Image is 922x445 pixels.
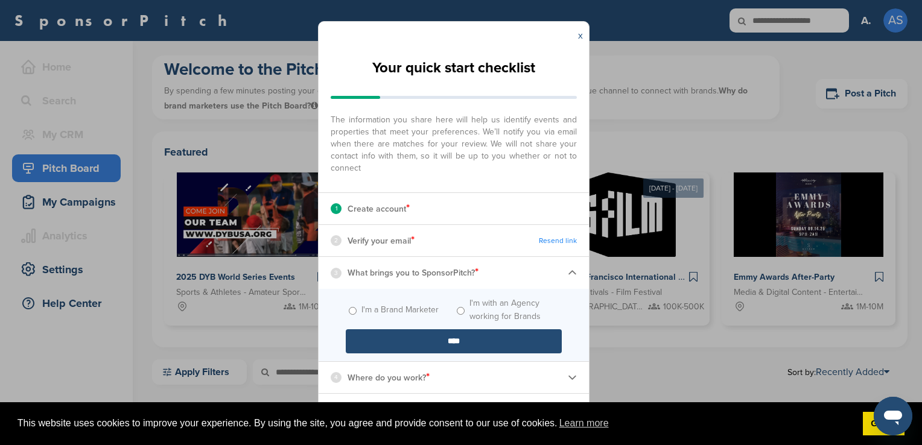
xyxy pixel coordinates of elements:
div: 3 [331,268,342,279]
label: I'm with an Agency working for Brands [469,297,562,323]
label: I'm a Brand Marketer [361,303,439,317]
div: 4 [331,372,342,383]
img: Checklist arrow 2 [568,373,577,382]
a: Resend link [539,236,577,245]
span: The information you share here will help us identify events and properties that meet your prefere... [331,108,577,174]
div: 2 [331,235,342,246]
img: Checklist arrow 1 [568,268,577,277]
p: What brings you to SponsorPitch? [348,265,478,280]
p: Verify your email [348,233,415,248]
div: 1 [331,203,342,214]
p: Where do you work? [348,370,430,385]
a: learn more about cookies [558,414,611,432]
p: Create account [348,201,410,216]
a: dismiss cookie message [863,412,905,436]
iframe: Knop om het berichtenvenster te openen [874,397,912,435]
span: This website uses cookies to improve your experience. By using the site, you agree and provide co... [17,414,853,432]
a: x [578,30,583,42]
h2: Your quick start checklist [372,55,535,81]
